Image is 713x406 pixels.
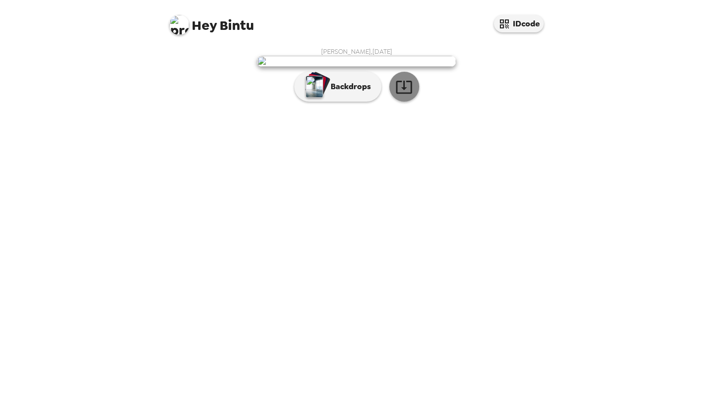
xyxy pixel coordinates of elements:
span: [PERSON_NAME] , [DATE] [321,47,392,56]
p: Backdrops [326,81,371,93]
span: Hey [192,16,217,34]
img: user [257,56,456,67]
button: IDcode [494,15,544,32]
button: Backdrops [294,72,381,102]
img: profile pic [169,15,189,35]
span: Bintu [169,10,254,32]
